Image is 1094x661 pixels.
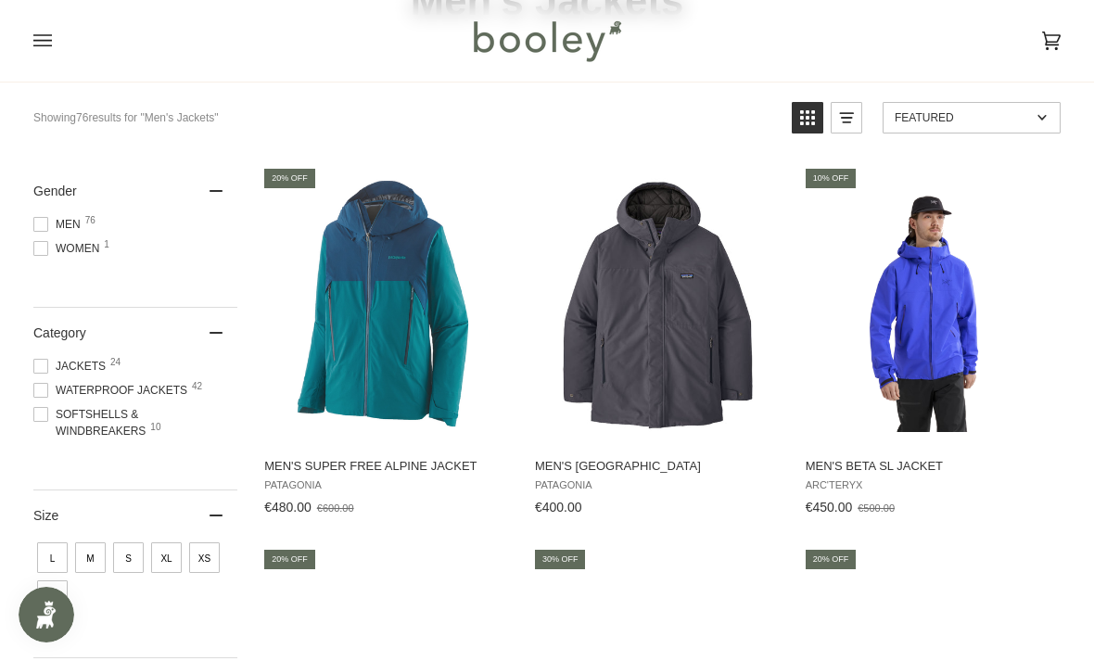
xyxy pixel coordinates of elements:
[264,479,513,491] span: Patagonia
[806,550,857,569] div: 20% off
[806,500,853,515] span: €450.00
[883,102,1061,133] a: Sort options
[535,500,582,515] span: €400.00
[532,178,786,432] img: Patagonia Men's Windshadow Parka Forge Grey - Booley Galway
[895,111,1031,124] span: Featured
[831,102,862,133] a: View list mode
[192,382,202,391] span: 42
[33,508,58,523] span: Size
[33,358,111,375] span: Jackets
[317,502,354,514] span: €600.00
[264,169,315,188] div: 20% off
[33,382,193,399] span: Waterproof Jackets
[792,102,823,133] a: View grid mode
[264,500,312,515] span: €480.00
[76,111,88,124] b: 76
[535,479,783,491] span: Patagonia
[535,458,783,475] span: Men's [GEOGRAPHIC_DATA]
[806,458,1054,475] span: Men's Beta SL Jacket
[33,184,77,198] span: Gender
[85,216,95,225] span: 76
[532,166,786,522] a: Men's Windshadow Parka
[858,502,895,514] span: €500.00
[33,102,778,133] div: Showing results for "Men's Jackets"
[806,479,1054,491] span: Arc'teryx
[75,542,106,573] span: Size: M
[33,325,86,340] span: Category
[37,542,68,573] span: Size: L
[151,542,182,573] span: Size: XL
[806,169,857,188] div: 10% off
[113,542,144,573] span: Size: S
[535,550,586,569] div: 30% off
[150,423,160,432] span: 10
[110,358,121,367] span: 24
[264,550,315,569] div: 20% off
[465,14,628,68] img: Booley
[189,542,220,573] span: Size: XS
[37,580,68,611] span: Size: XXL
[19,587,74,642] iframe: Button to open loyalty program pop-up
[264,458,513,475] span: Men's Super Free Alpine Jacket
[104,240,109,249] span: 1
[261,166,515,522] a: Men's Super Free Alpine Jacket
[33,406,237,439] span: Softshells & Windbreakers
[33,216,86,233] span: Men
[803,166,1057,522] a: Men's Beta SL Jacket
[33,240,105,257] span: Women
[261,178,515,432] img: Patagonia Men's Super Free Alpine Jacket - Booley Galway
